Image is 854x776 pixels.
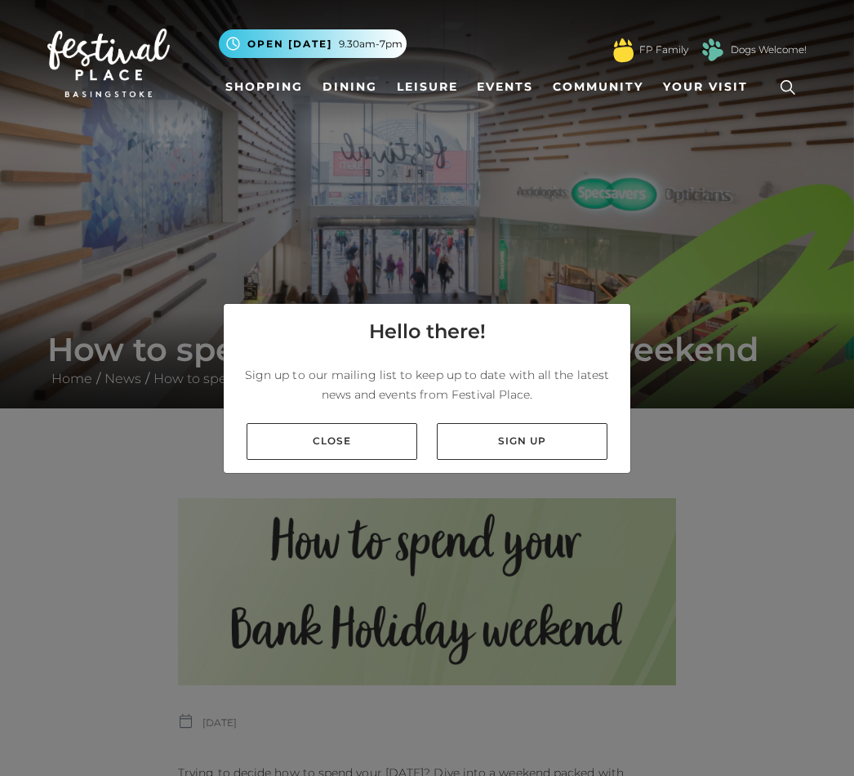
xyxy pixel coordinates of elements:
[339,37,403,51] span: 9.30am-7pm
[390,72,465,102] a: Leisure
[219,72,309,102] a: Shopping
[219,29,407,58] button: Open [DATE] 9.30am-7pm
[546,72,650,102] a: Community
[639,42,688,57] a: FP Family
[731,42,807,57] a: Dogs Welcome!
[470,72,540,102] a: Events
[47,29,170,97] img: Festival Place Logo
[656,72,763,102] a: Your Visit
[247,37,332,51] span: Open [DATE]
[437,423,607,460] a: Sign up
[316,72,384,102] a: Dining
[237,365,617,404] p: Sign up to our mailing list to keep up to date with all the latest news and events from Festival ...
[247,423,417,460] a: Close
[663,78,748,96] span: Your Visit
[369,317,486,346] h4: Hello there!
